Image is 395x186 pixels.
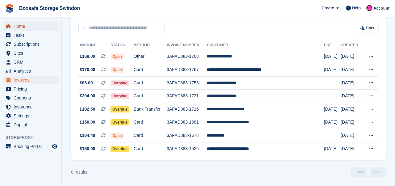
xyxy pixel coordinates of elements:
[71,169,87,175] div: 8 results
[14,49,51,57] span: Sites
[80,106,95,112] span: £182.50
[3,22,58,31] a: menu
[80,119,95,125] span: £150.00
[322,5,334,11] span: Create
[134,103,167,116] td: Bank Transfer
[3,85,58,93] a: menu
[352,5,361,11] span: Help
[3,31,58,40] a: menu
[80,146,95,152] span: £150.00
[341,116,362,129] td: [DATE]
[167,76,207,90] td: 3AFAD383-1758
[134,76,167,90] td: Card
[324,63,341,77] td: [DATE]
[341,90,362,103] td: [DATE]
[134,40,167,50] th: Method
[14,58,51,66] span: CRM
[324,50,341,63] td: [DATE]
[14,76,51,84] span: Invoices
[341,103,362,116] td: [DATE]
[134,142,167,155] td: Card
[110,146,129,152] span: Overdue
[366,25,374,31] span: Sort
[51,143,58,150] a: Preview store
[351,167,367,177] a: Previous
[80,132,95,139] span: £184.48
[366,5,372,11] img: Philip Matthews
[341,76,362,90] td: [DATE]
[167,40,207,50] th: Invoice Number
[167,103,207,116] td: 3AFAD383-1716
[14,112,51,120] span: Settings
[14,103,51,111] span: Insurance
[167,129,207,142] td: 3AFAD383-1678
[3,49,58,57] a: menu
[134,50,167,63] td: Other
[14,22,51,31] span: Home
[110,53,124,60] span: Open
[3,67,58,75] a: menu
[110,40,134,50] th: Status
[14,120,51,129] span: Capital
[110,67,124,73] span: Open
[78,40,110,50] th: Amount
[167,90,207,103] td: 3AFAD383-1731
[110,80,129,86] span: Retrying
[110,106,129,112] span: Overdue
[110,119,129,125] span: Overdue
[167,50,207,63] td: 3AFAD383-1768
[324,103,341,116] td: [DATE]
[3,58,58,66] a: menu
[341,63,362,77] td: [DATE]
[80,53,95,60] span: £168.00
[14,85,51,93] span: Pricing
[134,129,167,142] td: Card
[14,40,51,49] span: Subscriptions
[6,134,61,141] span: Storefront
[5,4,14,13] img: stora-icon-8386f47178a22dfd0bd8f6a31ec36ba5ce8667c1dd55bd0f319d3a0aa187defe.svg
[80,66,95,73] span: £170.00
[350,167,387,177] nav: Page
[134,116,167,129] td: Card
[3,112,58,120] a: menu
[324,142,341,155] td: [DATE]
[207,40,324,50] th: Customer
[167,116,207,129] td: 3AFAD383-1681
[80,80,93,86] span: £68.00
[3,120,58,129] a: menu
[341,50,362,63] td: [DATE]
[324,40,341,50] th: Due
[3,76,58,84] a: menu
[14,31,51,40] span: Tasks
[167,63,207,77] td: 3AFAD383-1767
[370,167,386,177] a: Next
[80,93,95,99] span: £204.00
[3,94,58,102] a: menu
[17,3,82,13] a: Boxsafe Storage Swindon
[341,142,362,155] td: [DATE]
[341,40,362,50] th: Created
[373,5,389,11] span: Account
[3,142,58,151] a: menu
[3,40,58,49] a: menu
[110,133,124,139] span: Open
[134,90,167,103] td: Card
[14,67,51,75] span: Analytics
[3,103,58,111] a: menu
[14,94,51,102] span: Coupons
[341,129,362,142] td: [DATE]
[324,116,341,129] td: [DATE]
[110,93,129,99] span: Retrying
[14,142,51,151] span: Booking Portal
[134,63,167,77] td: Card
[167,142,207,155] td: 3AFAD383-1526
